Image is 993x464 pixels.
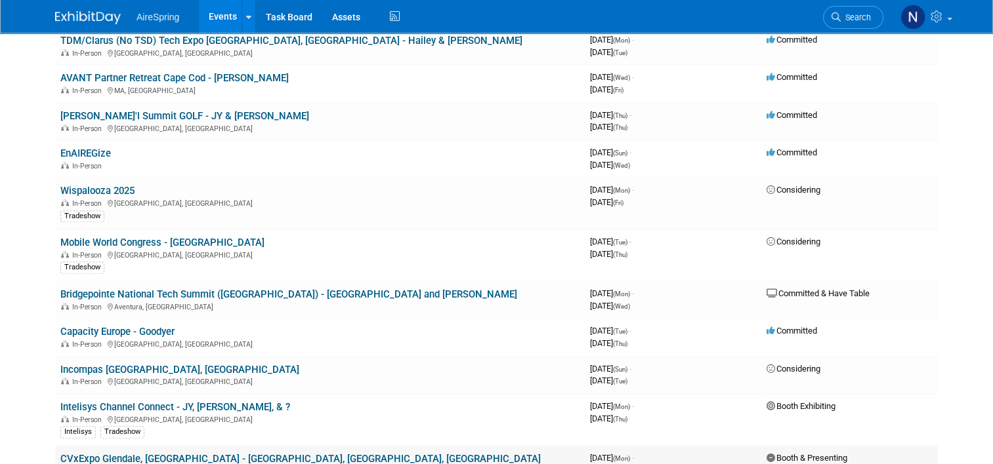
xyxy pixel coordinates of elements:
[632,288,634,298] span: -
[60,237,264,248] a: Mobile World Congress - [GEOGRAPHIC_DATA]
[590,185,634,195] span: [DATE]
[613,112,627,119] span: (Thu)
[590,147,631,157] span: [DATE]
[72,251,106,260] span: In-Person
[767,326,817,336] span: Committed
[60,123,580,133] div: [GEOGRAPHIC_DATA], [GEOGRAPHIC_DATA]
[632,35,634,45] span: -
[60,185,135,197] a: Wispalooza 2025
[60,401,290,413] a: Intelisys Channel Connect - JY, [PERSON_NAME], & ?
[60,364,299,376] a: Incompas [GEOGRAPHIC_DATA], [GEOGRAPHIC_DATA]
[60,261,104,273] div: Tradeshow
[632,401,634,411] span: -
[767,401,835,411] span: Booth Exhibiting
[60,110,309,122] a: [PERSON_NAME]'l Summit GOLF - JY & [PERSON_NAME]
[629,326,631,336] span: -
[72,87,106,95] span: In-Person
[590,288,634,298] span: [DATE]
[590,47,627,57] span: [DATE]
[613,239,627,246] span: (Tue)
[60,414,580,424] div: [GEOGRAPHIC_DATA], [GEOGRAPHIC_DATA]
[629,110,631,120] span: -
[61,251,69,258] img: In-Person Event
[61,340,69,347] img: In-Person Event
[60,72,289,84] a: AVANT Partner Retreat Cape Cod - [PERSON_NAME]
[137,12,179,22] span: AireSpring
[60,376,580,386] div: [GEOGRAPHIC_DATA], [GEOGRAPHIC_DATA]
[613,87,623,94] span: (Fri)
[841,12,871,22] span: Search
[72,199,106,208] span: In-Person
[61,303,69,309] img: In-Person Event
[60,210,104,222] div: Tradeshow
[590,160,630,170] span: [DATE]
[60,47,580,58] div: [GEOGRAPHIC_DATA], [GEOGRAPHIC_DATA]
[60,249,580,260] div: [GEOGRAPHIC_DATA], [GEOGRAPHIC_DATA]
[613,49,627,56] span: (Tue)
[590,414,627,423] span: [DATE]
[61,377,69,384] img: In-Person Event
[613,303,630,310] span: (Wed)
[823,6,883,29] a: Search
[900,5,925,29] img: Natalie Pyron
[590,453,634,463] span: [DATE]
[767,110,817,120] span: Committed
[590,35,634,45] span: [DATE]
[629,364,631,374] span: -
[590,249,627,259] span: [DATE]
[613,377,627,385] span: (Tue)
[72,377,106,386] span: In-Person
[767,72,817,82] span: Committed
[632,72,634,82] span: -
[60,288,517,300] a: Bridgepointe National Tech Summit ([GEOGRAPHIC_DATA]) - [GEOGRAPHIC_DATA] and [PERSON_NAME]
[100,426,144,438] div: Tradeshow
[632,453,634,463] span: -
[60,301,580,311] div: Aventura, [GEOGRAPHIC_DATA]
[61,125,69,131] img: In-Person Event
[613,162,630,169] span: (Wed)
[613,199,623,206] span: (Fri)
[767,237,820,246] span: Considering
[60,426,96,438] div: Intelisys
[60,326,175,338] a: Capacity Europe - Goodyer
[767,364,820,374] span: Considering
[61,416,69,422] img: In-Person Event
[590,364,631,374] span: [DATE]
[613,416,627,423] span: (Thu)
[767,147,817,157] span: Committed
[767,288,870,298] span: Committed & Have Table
[629,147,631,157] span: -
[55,11,121,24] img: ExhibitDay
[72,162,106,170] span: In-Person
[590,338,627,348] span: [DATE]
[613,251,627,258] span: (Thu)
[60,147,111,159] a: EnAIREGize
[590,110,631,120] span: [DATE]
[632,185,634,195] span: -
[72,340,106,349] span: In-Person
[629,237,631,246] span: -
[61,87,69,93] img: In-Person Event
[590,122,627,132] span: [DATE]
[590,85,623,94] span: [DATE]
[61,162,69,168] img: In-Person Event
[590,301,630,311] span: [DATE]
[60,35,522,47] a: TDM/Clarus (No TSD) Tech Expo [GEOGRAPHIC_DATA], [GEOGRAPHIC_DATA] - Hailey & [PERSON_NAME]
[767,35,817,45] span: Committed
[61,49,69,56] img: In-Person Event
[613,74,630,81] span: (Wed)
[613,328,627,335] span: (Tue)
[767,453,847,463] span: Booth & Presenting
[590,376,627,385] span: [DATE]
[613,187,630,194] span: (Mon)
[60,338,580,349] div: [GEOGRAPHIC_DATA], [GEOGRAPHIC_DATA]
[613,37,630,44] span: (Mon)
[72,125,106,133] span: In-Person
[613,340,627,347] span: (Thu)
[590,72,634,82] span: [DATE]
[60,197,580,208] div: [GEOGRAPHIC_DATA], [GEOGRAPHIC_DATA]
[60,85,580,95] div: MA, [GEOGRAPHIC_DATA]
[72,416,106,424] span: In-Person
[613,290,630,298] span: (Mon)
[613,149,627,157] span: (Sun)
